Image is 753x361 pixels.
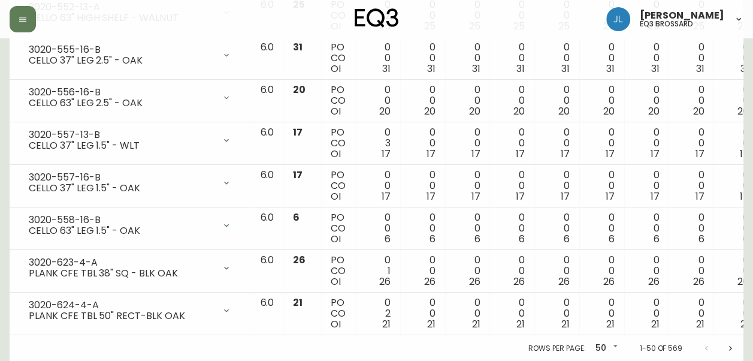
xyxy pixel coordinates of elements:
[410,85,436,117] div: 0 0
[250,207,283,250] td: 6.0
[250,165,283,207] td: 6.0
[410,42,436,74] div: 0 0
[651,62,660,76] span: 31
[472,62,480,76] span: 31
[678,255,704,287] div: 0 0
[250,37,283,80] td: 6.0
[634,42,660,74] div: 0 0
[589,170,615,202] div: 0 0
[29,311,214,321] div: PLANK CFE TBL 50" RECT-BLK OAK
[723,170,749,202] div: 0 0
[455,297,480,330] div: 0 0
[609,232,615,246] span: 6
[678,170,704,202] div: 0 0
[723,85,749,117] div: 0 0
[499,170,525,202] div: 0 0
[634,127,660,160] div: 0 0
[410,297,436,330] div: 0 0
[695,189,704,203] span: 17
[718,336,742,360] button: Next page
[564,232,570,246] span: 6
[410,127,436,160] div: 0 0
[589,127,615,160] div: 0 0
[692,275,704,288] span: 26
[740,189,749,203] span: 17
[250,250,283,293] td: 6.0
[639,343,682,354] p: 1-50 of 569
[606,62,615,76] span: 31
[606,147,615,161] span: 17
[561,147,570,161] span: 17
[516,189,525,203] span: 17
[499,42,525,74] div: 0 0
[365,212,391,245] div: 0 0
[293,168,303,182] span: 17
[651,317,660,331] span: 21
[737,104,749,118] span: 20
[740,147,749,161] span: 17
[455,170,480,202] div: 0 0
[365,85,391,117] div: 0 0
[29,98,214,109] div: CELLO 63" LEG 2.5" - OAK
[331,189,341,203] span: OI
[331,85,346,117] div: PO CO
[29,300,214,311] div: 3020-624-4-A
[29,87,214,98] div: 3020-556-16-B
[513,275,525,288] span: 26
[427,62,436,76] span: 31
[544,212,570,245] div: 0 0
[743,232,749,246] span: 6
[331,232,341,246] span: OI
[427,189,436,203] span: 17
[410,212,436,245] div: 0 0
[589,255,615,287] div: 0 0
[528,343,585,354] p: Rows per page:
[331,170,346,202] div: PO CO
[472,317,480,331] span: 21
[544,170,570,202] div: 0 0
[606,7,630,31] img: 4c684eb21b92554db63a26dcce857022
[455,127,480,160] div: 0 0
[603,275,615,288] span: 26
[740,62,749,76] span: 31
[723,42,749,74] div: 0 0
[29,215,214,225] div: 3020-558-16-B
[19,255,241,281] div: 3020-623-4-APLANK CFE TBL 38" SQ - BLK OAK
[382,147,391,161] span: 17
[589,42,615,74] div: 0 0
[331,297,346,330] div: PO CO
[499,127,525,160] div: 0 0
[654,232,660,246] span: 6
[561,317,570,331] span: 21
[544,85,570,117] div: 0 0
[250,293,283,335] td: 6.0
[382,62,391,76] span: 31
[740,317,749,331] span: 21
[723,212,749,245] div: 0 0
[678,297,704,330] div: 0 0
[516,147,525,161] span: 17
[455,255,480,287] div: 0 0
[648,275,660,288] span: 26
[455,85,480,117] div: 0 0
[331,104,341,118] span: OI
[513,104,525,118] span: 20
[589,212,615,245] div: 0 0
[29,55,214,66] div: CELLO 37" LEG 2.5" - OAK
[634,85,660,117] div: 0 0
[250,122,283,165] td: 6.0
[723,127,749,160] div: 0 0
[591,339,621,359] div: 50
[365,42,391,74] div: 0 0
[606,189,615,203] span: 17
[430,232,436,246] span: 6
[544,42,570,74] div: 0 0
[250,80,283,122] td: 6.0
[561,189,570,203] span: 17
[293,253,306,267] span: 26
[499,212,525,245] div: 0 0
[19,85,241,111] div: 3020-556-16-BCELLO 63" LEG 2.5" - OAK
[651,147,660,161] span: 17
[561,62,570,76] span: 31
[471,147,480,161] span: 17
